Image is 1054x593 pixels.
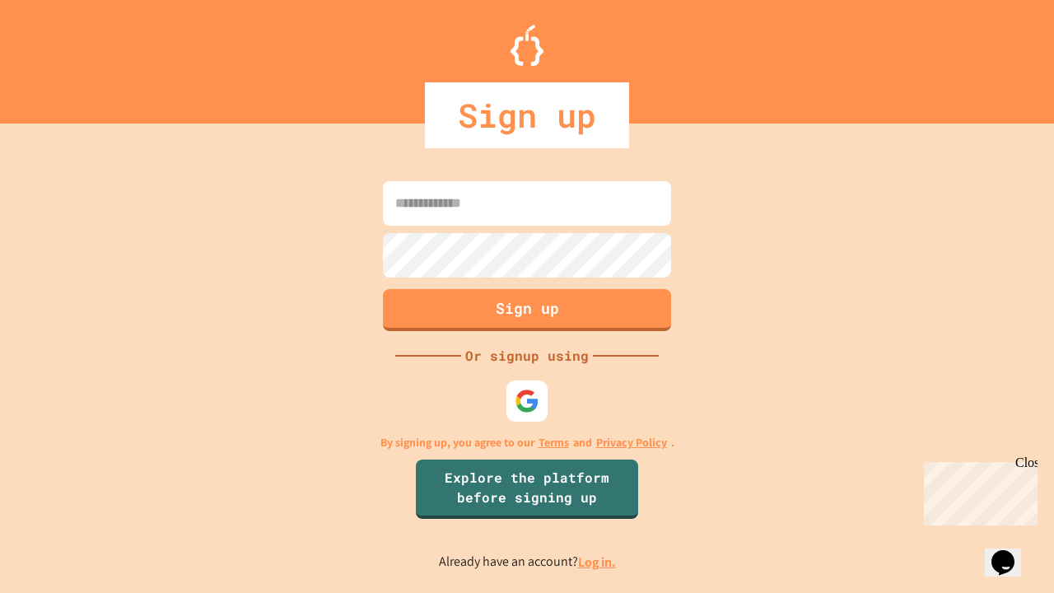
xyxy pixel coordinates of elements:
[985,527,1038,577] iframe: chat widget
[439,552,616,572] p: Already have an account?
[515,389,539,413] img: google-icon.svg
[425,82,629,148] div: Sign up
[917,455,1038,525] iframe: chat widget
[380,434,674,451] p: By signing up, you agree to our and .
[578,553,616,571] a: Log in.
[596,434,667,451] a: Privacy Policy
[461,346,593,366] div: Or signup using
[511,25,543,66] img: Logo.svg
[539,434,569,451] a: Terms
[7,7,114,105] div: Chat with us now!Close
[416,460,638,519] a: Explore the platform before signing up
[383,289,671,331] button: Sign up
